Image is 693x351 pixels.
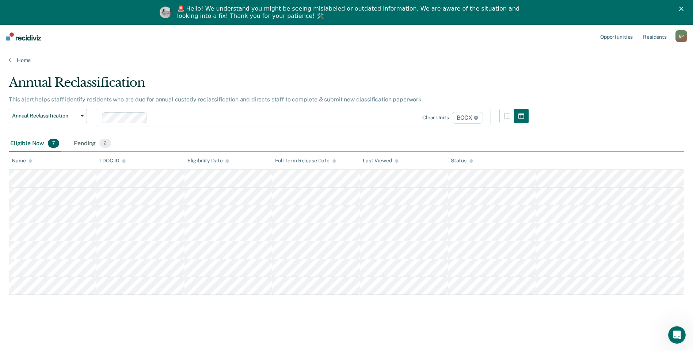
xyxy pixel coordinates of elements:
[99,158,126,164] div: TDOC ID
[641,25,668,48] a: Residents
[9,75,529,96] div: Annual Reclassification
[679,7,686,11] div: Close
[48,139,59,148] span: 7
[451,158,473,164] div: Status
[9,109,87,123] button: Annual Reclassification
[668,326,686,344] iframe: Intercom live chat
[12,113,78,119] span: Annual Reclassification
[363,158,398,164] div: Last Viewed
[9,136,61,152] div: Eligible Now7
[9,96,423,103] p: This alert helps staff identify residents who are due for annual custody reclassification and dir...
[675,30,687,42] div: E P
[599,25,634,48] a: Opportunities
[422,115,449,121] div: Clear units
[9,57,684,63] a: Home
[275,158,336,164] div: Full-term Release Date
[675,30,687,42] button: EP
[187,158,229,164] div: Eligibility Date
[72,136,112,152] div: Pending2
[452,112,483,124] span: BCCX
[12,158,32,164] div: Name
[6,32,41,40] img: Recidiviz
[160,7,171,18] img: Profile image for Kim
[177,5,522,20] div: 🚨 Hello! We understand you might be seeing mislabeled or outdated information. We are aware of th...
[99,139,111,148] span: 2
